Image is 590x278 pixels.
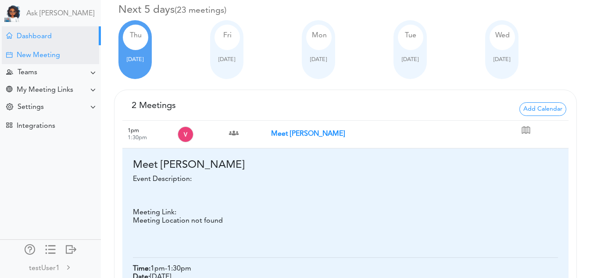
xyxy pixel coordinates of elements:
span: [DATE] [402,57,418,62]
div: Meeting Link: Meeting Location not found [133,209,396,225]
span: [DATE] [218,57,235,62]
span: Wed [495,32,510,39]
span: Mon [312,32,327,39]
img: Location: Meeting Location not found (Click to open in google maps) [519,124,533,138]
h4: Meet [PERSON_NAME] [133,159,558,172]
a: Ask [PERSON_NAME] [26,10,94,18]
div: Dashboard [17,32,52,41]
div: Creating Meeting [6,52,12,58]
span: Add Calendar [519,102,566,116]
span: 2 Meetings [132,101,176,110]
span: Fri [223,32,232,39]
img: Team Meeting with 2 attendees pamidividya1998@gmail.comvidyap1601@gmail.com, [227,126,241,140]
div: Show only icons [45,244,56,253]
b: Time: [133,265,150,272]
span: [DATE] [127,57,143,62]
div: Share Meeting Link [6,86,12,94]
div: Manage Members and Externals [25,244,35,253]
div: Home [6,32,12,39]
span: [DATE] [493,57,510,62]
div: My Meeting Links [17,86,73,94]
div: TEAMCAL AI Workflow Apps [6,122,12,128]
span: 1pm [128,128,139,134]
div: Integrations [17,122,55,130]
a: Change side menu [45,244,56,256]
a: testUser1 [1,257,100,277]
small: 23 meetings this week [175,6,226,15]
div: Log out [66,244,76,253]
span: 1pm [150,265,165,272]
div: Settings [18,103,44,112]
span: [DATE] [310,57,327,62]
small: 1:30pm [128,135,147,141]
div: New Meeting [17,51,60,60]
h4: Next 5 days [118,4,577,17]
div: Event Description: [133,175,558,184]
span: Tue [405,32,416,39]
div: Teams [18,69,37,77]
div: testUser1 [29,263,60,274]
img: Powered by TEAMCAL AI [4,4,22,22]
span: 1:30pm [167,265,191,272]
span: Thu [130,32,142,39]
a: Add Calendar [519,105,566,112]
img: Organizer Vidya Pamidi [178,126,193,142]
strong: Meet [PERSON_NAME] [271,130,345,137]
div: Change Settings [6,103,13,112]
